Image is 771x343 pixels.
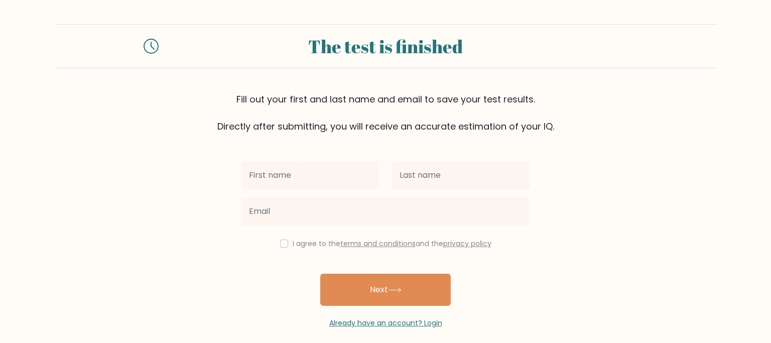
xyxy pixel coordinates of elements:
a: terms and conditions [340,239,416,249]
a: privacy policy [443,239,491,249]
button: Next [320,274,451,306]
a: Already have an account? Login [329,318,442,328]
div: The test is finished [171,33,600,60]
label: I agree to the and the [293,239,491,249]
input: First name [241,161,379,189]
input: Last name [392,161,530,189]
div: Fill out your first and last name and email to save your test results. Directly after submitting,... [54,92,717,133]
input: Email [241,197,530,225]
